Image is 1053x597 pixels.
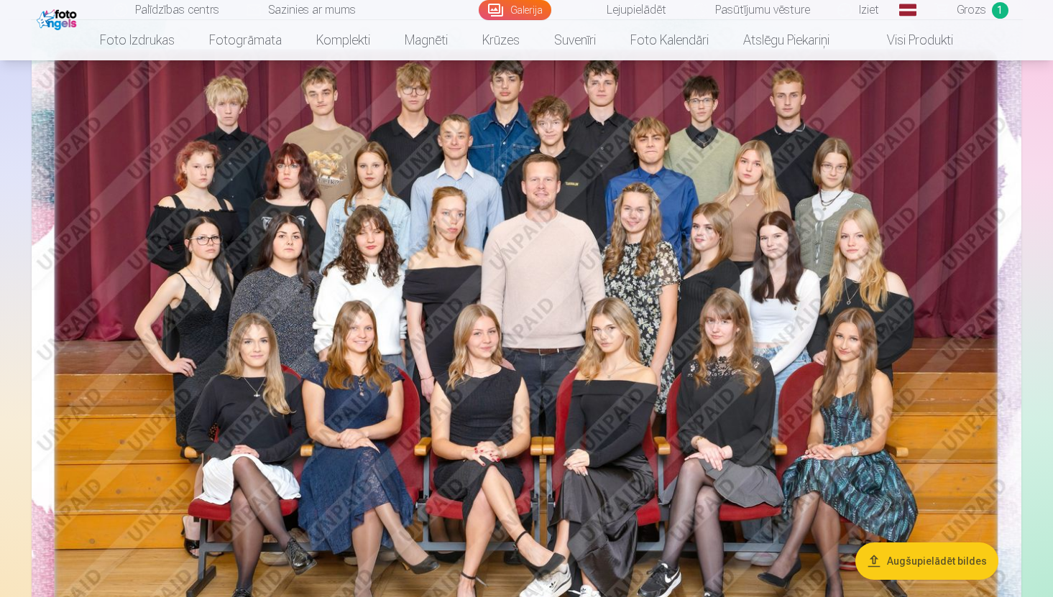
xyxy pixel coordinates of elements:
[726,20,847,60] a: Atslēgu piekariņi
[83,20,192,60] a: Foto izdrukas
[855,542,998,580] button: Augšupielādēt bildes
[957,1,986,19] span: Grozs
[192,20,299,60] a: Fotogrāmata
[537,20,613,60] a: Suvenīri
[37,6,81,30] img: /fa1
[299,20,387,60] a: Komplekti
[613,20,726,60] a: Foto kalendāri
[465,20,537,60] a: Krūzes
[847,20,970,60] a: Visi produkti
[992,2,1008,19] span: 1
[387,20,465,60] a: Magnēti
